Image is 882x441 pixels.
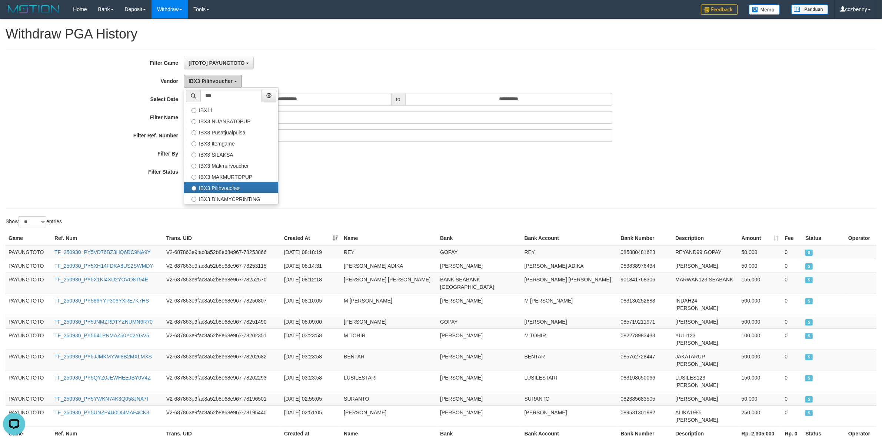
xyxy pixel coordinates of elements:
td: 901841768306 [618,273,673,294]
td: [DATE] 08:14:31 [281,259,341,273]
td: V2-687863e9fac8a52b8e68e967-78251490 [163,315,281,328]
td: 083198650066 [618,371,673,392]
td: PAYUNGTOTO [6,273,51,294]
input: IBX3 NUANSATOPUP [192,119,196,124]
select: Showentries [19,216,46,227]
span: IBX3 Pilihvoucher [189,78,233,84]
td: YULI123 [PERSON_NAME] [672,328,739,350]
td: 0 [782,315,803,328]
td: M TOHIR [341,328,437,350]
td: PAYUNGTOTO [6,371,51,392]
td: 0 [782,273,803,294]
a: TF_250930_PY5X1KI4XU2YOVO8T54E [54,277,148,283]
td: PAYUNGTOTO [6,350,51,371]
td: LUSILESTARI [522,371,618,392]
td: 0 [782,259,803,273]
th: Created At: activate to sort column ascending [281,231,341,245]
td: 50,000 [739,259,782,273]
td: [DATE] 08:18:19 [281,245,341,259]
td: V2-687863e9fac8a52b8e68e967-78202293 [163,371,281,392]
td: 500,000 [739,294,782,315]
a: TF_250930_PY586YYP306YXRE7K7HS [54,298,149,304]
td: PAYUNGTOTO [6,245,51,259]
th: Bank Account [522,427,618,440]
td: 0 [782,245,803,259]
th: Created at [281,427,341,440]
span: SUCCESS [805,354,813,360]
td: 50,000 [739,245,782,259]
td: BENTAR [522,350,618,371]
td: V2-687863e9fac8a52b8e68e967-78253115 [163,259,281,273]
td: REY [341,245,437,259]
span: [ITOTO] PAYUNGTOTO [189,60,244,66]
td: PAYUNGTOTO [6,259,51,273]
td: PAYUNGTOTO [6,392,51,405]
td: [DATE] 03:23:58 [281,328,341,350]
a: TF_250930_PY5QYZ0JEWHEEJBY0V4Z [54,375,151,381]
td: GOPAY [437,315,521,328]
td: BANK SEABANK [GEOGRAPHIC_DATA] [437,273,521,294]
td: [PERSON_NAME] [PERSON_NAME] [341,273,437,294]
label: IBX11 [184,104,278,115]
th: Game [6,231,51,245]
img: Feedback.jpg [701,4,738,15]
label: IBX3 NUANSATOPUP [184,115,278,126]
label: IBX3 DINAMYCPRINTING [184,193,278,204]
input: IBX3 Pusatjualpulsa [192,130,196,135]
button: Open LiveChat chat widget [3,3,25,25]
a: TF_250930_PY5VD76BZ3HQ6DC9NA9Y [54,249,151,255]
td: SURANTO [522,392,618,405]
input: IBX3 DINAMYCPRINTING [192,197,196,202]
td: 0 [782,392,803,405]
a: TF_250930_PY5UNZP4U0D5IMAF4CK3 [54,410,149,415]
td: 150,000 [739,371,782,392]
td: 083838976434 [618,259,673,273]
span: SUCCESS [805,263,813,270]
th: Operator [845,231,876,245]
td: 085880481623 [618,245,673,259]
button: [ITOTO] PAYUNGTOTO [184,57,254,69]
td: GOPAY [437,245,521,259]
td: PAYUNGTOTO [6,405,51,427]
td: 085762728447 [618,350,673,371]
span: SUCCESS [805,319,813,325]
th: Ref. Num [51,231,163,245]
td: V2-687863e9fac8a52b8e68e967-78196501 [163,392,281,405]
input: IBX3 MAKMURTOPUP [192,175,196,180]
th: Ref. Num [51,427,163,440]
td: [PERSON_NAME] [PERSON_NAME] [522,273,618,294]
label: IBX3 MAKMURTOPUP [184,171,278,182]
td: [PERSON_NAME] [522,405,618,427]
td: [DATE] 08:10:05 [281,294,341,315]
td: REYAND99 GOPAY [672,245,739,259]
td: LUSILES123 [PERSON_NAME] [672,371,739,392]
td: 155,000 [739,273,782,294]
th: Operator [845,427,876,440]
td: M [PERSON_NAME] [341,294,437,315]
td: 082385683505 [618,392,673,405]
td: [PERSON_NAME] [672,259,739,273]
td: ALIKA1985 [PERSON_NAME] [672,405,739,427]
input: IBX11 [192,108,196,113]
td: [PERSON_NAME] [437,328,521,350]
td: 089531301982 [618,405,673,427]
td: [PERSON_NAME] [437,392,521,405]
label: Show entries [6,216,62,227]
td: [PERSON_NAME] [341,405,437,427]
th: Bank Account [522,231,618,245]
th: Amount: activate to sort column ascending [739,231,782,245]
td: V2-687863e9fac8a52b8e68e967-78202351 [163,328,281,350]
th: Bank Number [618,427,673,440]
td: [PERSON_NAME] ADIKA [341,259,437,273]
th: Status [802,427,845,440]
td: [PERSON_NAME] [437,294,521,315]
td: [PERSON_NAME] [437,371,521,392]
th: Bank [437,231,521,245]
td: [DATE] 03:23:58 [281,350,341,371]
th: Name [341,427,437,440]
td: V2-687863e9fac8a52b8e68e967-78250807 [163,294,281,315]
span: SUCCESS [805,396,813,402]
td: [DATE] 08:12:18 [281,273,341,294]
td: [PERSON_NAME] [522,315,618,328]
a: TF_250930_PY5XH14FDKA8US2SWMDY [54,263,153,269]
